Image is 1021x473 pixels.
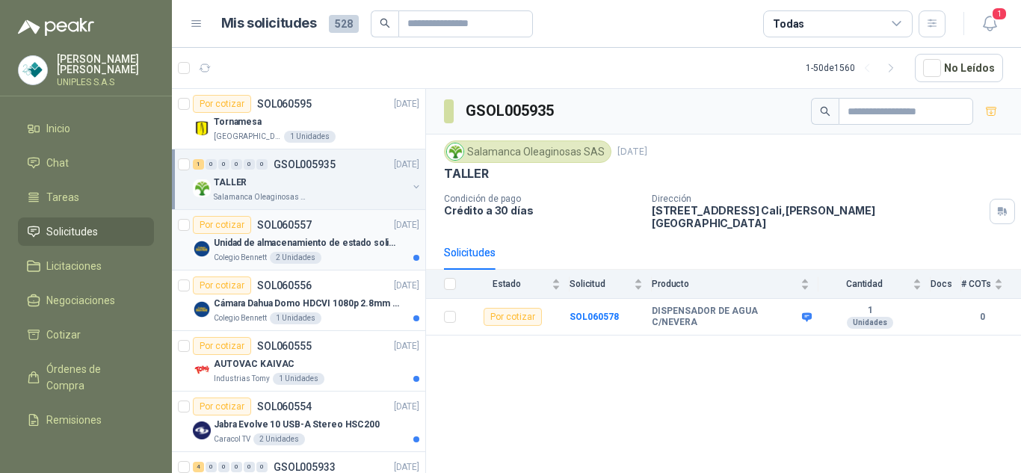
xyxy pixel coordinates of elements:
[257,280,312,291] p: SOL060556
[257,341,312,351] p: SOL060555
[465,279,549,289] span: Estado
[214,357,294,371] p: AUTOVAC KAIVAC
[257,99,312,109] p: SOL060595
[193,398,251,415] div: Por cotizar
[652,194,984,204] p: Dirección
[465,270,570,299] th: Estado
[652,306,798,329] b: DISPENSADOR DE AGUA C/NEVERA
[214,191,308,203] p: Salamanca Oleaginosas SAS
[444,140,611,163] div: Salamanca Oleaginosas SAS
[172,270,425,331] a: Por cotizarSOL060556[DATE] Company LogoCámara Dahua Domo HDCVI 1080p 2.8mm IP67 Led IR 30m mts no...
[46,258,102,274] span: Licitaciones
[976,10,1003,37] button: 1
[214,176,247,190] p: TALLER
[806,56,903,80] div: 1 - 50 de 1560
[773,16,804,32] div: Todas
[256,462,268,472] div: 0
[931,270,961,299] th: Docs
[214,115,262,129] p: Tornamesa
[257,220,312,230] p: SOL060557
[18,406,154,434] a: Remisiones
[193,216,251,234] div: Por cotizar
[46,327,81,343] span: Cotizar
[274,159,336,170] p: GSOL005935
[820,106,830,117] span: search
[394,158,419,172] p: [DATE]
[193,462,204,472] div: 4
[329,15,359,33] span: 528
[447,143,463,160] img: Company Logo
[270,252,321,264] div: 2 Unidades
[818,305,922,317] b: 1
[218,159,229,170] div: 0
[218,462,229,472] div: 0
[818,279,910,289] span: Cantidad
[394,218,419,232] p: [DATE]
[214,312,267,324] p: Colegio Bennett
[961,310,1003,324] b: 0
[206,462,217,472] div: 0
[270,312,321,324] div: 1 Unidades
[57,54,154,75] p: [PERSON_NAME] [PERSON_NAME]
[193,119,211,137] img: Company Logo
[652,204,984,229] p: [STREET_ADDRESS] Cali , [PERSON_NAME][GEOGRAPHIC_DATA]
[193,276,251,294] div: Por cotizar
[46,412,102,428] span: Remisiones
[570,270,652,299] th: Solicitud
[244,462,255,472] div: 0
[19,56,47,84] img: Company Logo
[444,244,496,261] div: Solicitudes
[46,361,140,394] span: Órdenes de Compra
[18,149,154,177] a: Chat
[193,300,211,318] img: Company Logo
[570,312,619,322] a: SOL060578
[570,279,631,289] span: Solicitud
[394,97,419,111] p: [DATE]
[214,252,267,264] p: Colegio Bennett
[18,217,154,246] a: Solicitudes
[193,179,211,197] img: Company Logo
[172,392,425,452] a: Por cotizarSOL060554[DATE] Company LogoJabra Evolve 10 USB-A Stereo HSC200Caracol TV2 Unidades
[617,145,647,159] p: [DATE]
[394,339,419,353] p: [DATE]
[915,54,1003,82] button: No Leídos
[253,433,305,445] div: 2 Unidades
[961,270,1021,299] th: # COTs
[652,279,798,289] span: Producto
[46,155,69,171] span: Chat
[394,400,419,414] p: [DATE]
[231,159,242,170] div: 0
[18,286,154,315] a: Negociaciones
[818,270,931,299] th: Cantidad
[231,462,242,472] div: 0
[214,236,400,250] p: Unidad de almacenamiento de estado solido Marca SK hynix [DATE] NVMe 256GB HFM256GDJTNG-8310A M.2...
[652,270,818,299] th: Producto
[214,297,400,311] p: Cámara Dahua Domo HDCVI 1080p 2.8mm IP67 Led IR 30m mts nocturnos
[193,421,211,439] img: Company Logo
[484,308,542,326] div: Por cotizar
[961,279,991,289] span: # COTs
[206,159,217,170] div: 0
[46,292,115,309] span: Negociaciones
[273,373,324,385] div: 1 Unidades
[214,418,380,432] p: Jabra Evolve 10 USB-A Stereo HSC200
[444,204,640,217] p: Crédito a 30 días
[214,373,270,385] p: Industrias Tomy
[46,223,98,240] span: Solicitudes
[18,183,154,211] a: Tareas
[380,18,390,28] span: search
[193,155,422,203] a: 1 0 0 0 0 0 GSOL005935[DATE] Company LogoTALLERSalamanca Oleaginosas SAS
[444,194,640,204] p: Condición de pago
[172,331,425,392] a: Por cotizarSOL060555[DATE] Company LogoAUTOVAC KAIVACIndustrias Tomy1 Unidades
[466,99,556,123] h3: GSOL005935
[18,355,154,400] a: Órdenes de Compra
[18,114,154,143] a: Inicio
[18,321,154,349] a: Cotizar
[256,159,268,170] div: 0
[847,317,893,329] div: Unidades
[274,462,336,472] p: GSOL005933
[284,131,336,143] div: 1 Unidades
[991,7,1008,21] span: 1
[394,279,419,293] p: [DATE]
[18,18,94,36] img: Logo peakr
